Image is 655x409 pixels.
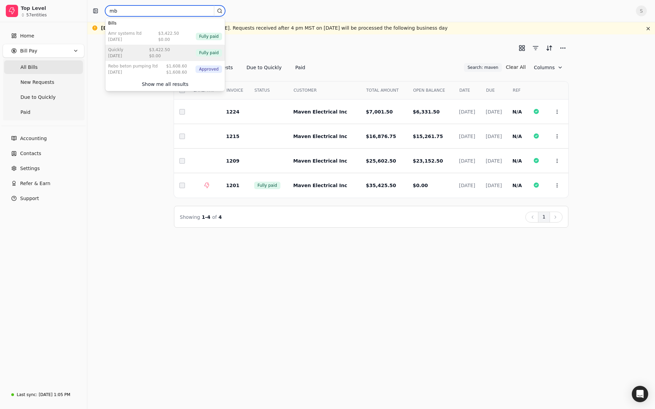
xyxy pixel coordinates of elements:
[366,109,393,115] span: $7,001.50
[20,47,37,55] span: Bill Pay
[226,158,239,164] span: 1209
[226,134,239,139] span: 1215
[290,62,311,73] button: Paid
[174,62,311,73] div: Invoice filter options
[366,183,396,188] span: $35,425.50
[108,30,142,36] div: AMR Systems Ltd
[17,392,37,398] div: Last sync:
[366,87,399,93] span: TOTAL AMOUNT
[241,62,287,73] button: Due to Quickly
[105,18,225,77] div: Suggestions
[3,192,84,205] button: Support
[293,158,347,164] span: Maven Electrical Inc
[3,389,84,401] a: Last sync:[DATE] 1:05 PM
[105,18,225,28] div: Bills
[142,81,189,88] div: Show me all results
[149,47,170,53] div: $3,422.50
[4,90,83,104] a: Due to Quickly
[3,162,84,175] a: Settings
[101,25,121,31] span: [DATE] :
[513,87,521,93] span: REF
[512,158,522,164] span: N/A
[413,183,428,188] span: $0.00
[486,183,502,188] span: [DATE]
[219,214,222,220] span: 4
[212,214,217,220] span: of
[166,63,187,69] div: $1,608.60
[107,79,223,90] button: Show me all results
[413,134,443,139] span: $15,261.75
[459,134,475,139] span: [DATE]
[293,109,347,115] span: Maven Electrical Inc
[108,63,158,69] div: Rebo Beton Pumping Ltd
[149,53,170,59] div: $0.00
[486,134,502,139] span: [DATE]
[486,87,495,93] span: DUE
[108,36,142,43] div: [DATE]
[199,66,219,72] span: Approved
[366,158,396,164] span: $25,602.50
[202,214,210,220] span: 1 - 4
[158,36,179,43] div: $0.00
[413,158,443,164] span: $23,152.50
[26,13,47,17] div: 57 entities
[108,69,158,75] div: [DATE]
[528,62,568,73] button: Column visibility settings
[512,109,522,115] span: N/A
[3,44,84,58] button: Bill Pay
[4,105,83,119] a: Paid
[20,79,54,86] span: New Requests
[105,5,225,16] input: Search
[413,109,440,115] span: $6,331.50
[20,94,56,101] span: Due to Quickly
[20,150,41,157] span: Contacts
[20,195,39,202] span: Support
[226,183,239,188] span: 1201
[636,5,647,16] button: S
[557,43,568,54] button: More
[108,53,123,59] div: [DATE]
[459,109,475,115] span: [DATE]
[158,30,179,36] div: $3,422.50
[21,5,81,12] div: Top Level
[20,64,38,71] span: All Bills
[4,60,83,74] a: All Bills
[512,183,522,188] span: N/A
[101,25,448,32] div: Transactions will not be processed on [DATE]. Requests received after 4 pm MST on [DATE] will be ...
[413,87,445,93] span: OPEN BALANCE
[486,158,502,164] span: [DATE]
[226,109,239,115] span: 1224
[464,63,501,72] button: Search: maven
[227,87,243,93] span: INVOICE
[632,386,648,402] div: Open Intercom Messenger
[20,135,47,142] span: Accounting
[459,183,475,188] span: [DATE]
[20,165,40,172] span: Settings
[166,69,187,75] div: $1,608.60
[108,47,123,53] div: Quickly
[459,158,475,164] span: [DATE]
[20,109,30,116] span: Paid
[460,87,470,93] span: DATE
[20,32,34,40] span: Home
[3,177,84,190] button: Refer & Earn
[512,134,522,139] span: N/A
[180,214,200,220] span: Showing
[486,109,502,115] span: [DATE]
[4,75,83,89] a: New Requests
[293,87,317,93] span: CUSTOMER
[467,64,498,71] span: Search: maven
[254,87,270,93] span: STATUS
[3,29,84,43] a: Home
[258,182,277,188] span: Fully paid
[20,180,50,187] span: Refer & Earn
[3,132,84,145] a: Accounting
[3,147,84,160] a: Contacts
[544,43,555,54] button: Sort
[199,50,219,56] span: Fully paid
[366,134,396,139] span: $16,876.75
[293,134,347,139] span: Maven Electrical Inc
[293,183,347,188] span: Maven Electrical Inc
[538,212,550,223] button: 1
